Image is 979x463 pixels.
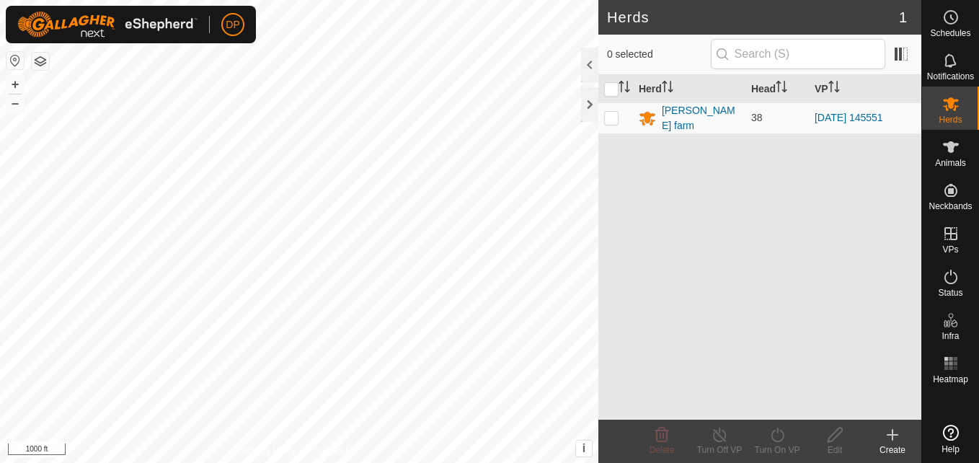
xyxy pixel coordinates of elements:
button: i [576,441,592,457]
span: Delete [650,445,675,455]
span: Infra [942,332,959,340]
p-sorticon: Activate to sort [662,83,673,94]
div: Turn Off VP [691,444,748,457]
th: VP [809,75,921,103]
div: [PERSON_NAME] farm [662,103,740,133]
span: Neckbands [929,202,972,211]
p-sorticon: Activate to sort [828,83,840,94]
p-sorticon: Activate to sort [776,83,787,94]
div: Turn On VP [748,444,806,457]
button: – [6,94,24,112]
div: Edit [806,444,864,457]
span: Notifications [927,72,974,81]
span: Herds [939,115,962,124]
span: Heatmap [933,375,968,384]
span: Help [942,445,960,454]
span: Schedules [930,29,970,38]
img: Gallagher Logo [17,12,198,38]
span: 38 [751,112,763,123]
input: Search (S) [711,39,885,69]
button: Reset Map [6,52,24,69]
th: Herd [633,75,745,103]
div: Create [864,444,921,457]
a: Help [922,419,979,459]
a: [DATE] 145551 [815,112,883,123]
span: Status [938,288,962,297]
span: 0 selected [607,47,711,62]
p-sorticon: Activate to sort [619,83,630,94]
span: DP [226,17,239,32]
span: i [582,442,585,454]
span: 1 [899,6,907,28]
a: Privacy Policy [242,444,296,457]
button: + [6,76,24,93]
span: Animals [935,159,966,167]
a: Contact Us [314,444,356,457]
button: Map Layers [32,53,49,70]
h2: Herds [607,9,899,26]
th: Head [745,75,809,103]
span: VPs [942,245,958,254]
